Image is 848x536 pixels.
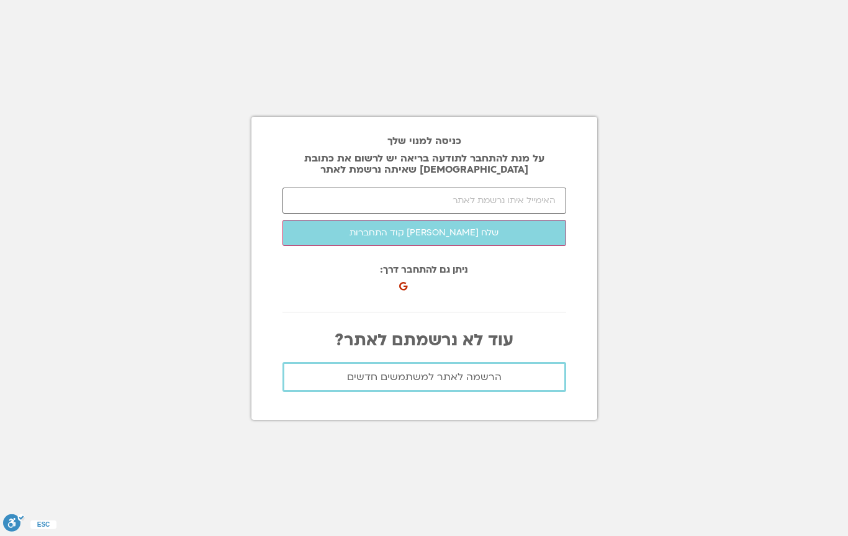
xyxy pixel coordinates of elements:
[282,153,566,175] p: על מנת להתחבר לתודעה בריאה יש לרשום את כתובת [DEMOGRAPHIC_DATA] שאיתה נרשמת לאתר
[347,371,502,383] span: הרשמה לאתר למשתמשים חדשים
[282,362,566,392] a: הרשמה לאתר למשתמשים חדשים
[282,188,566,214] input: האימייל איתו נרשמת לאתר
[282,135,566,147] h2: כניסה למנוי שלך
[282,331,566,350] p: עוד לא נרשמתם לאתר?
[282,220,566,246] button: שלח [PERSON_NAME] קוד התחברות
[395,268,531,296] div: כניסה באמצעות חשבון Google. פתיחה בכרטיסייה חדשה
